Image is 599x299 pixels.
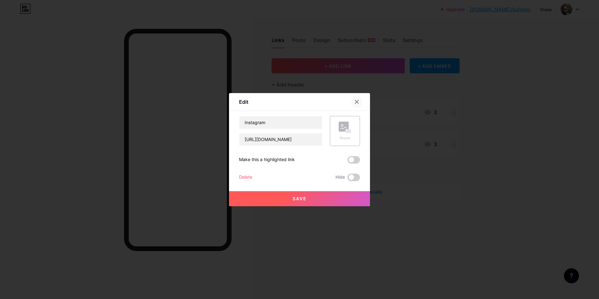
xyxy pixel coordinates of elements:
span: Hide [336,174,345,181]
div: Picture [339,136,351,140]
input: URL [239,133,322,146]
button: Save [229,191,370,206]
div: Edit [239,98,248,106]
span: Save [293,196,307,201]
input: Title [239,116,322,129]
div: Delete [239,174,252,181]
div: Make this a highlighted link [239,156,295,164]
